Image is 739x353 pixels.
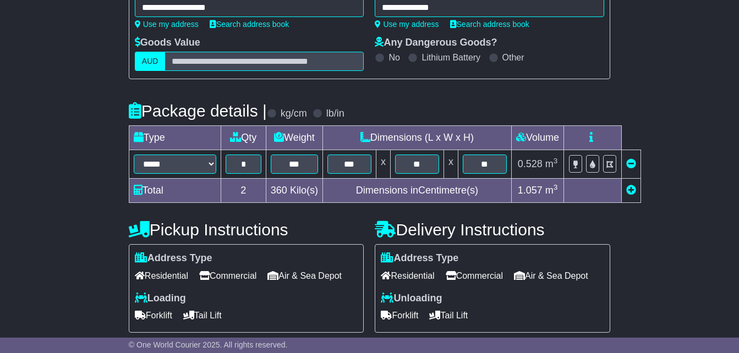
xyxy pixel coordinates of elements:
h4: Package details | [129,102,267,120]
td: Dimensions in Centimetre(s) [322,179,511,203]
span: Residential [381,267,434,284]
span: Tail Lift [183,307,222,324]
td: x [376,150,390,179]
a: Add new item [626,185,636,196]
label: Address Type [135,252,212,264]
h4: Delivery Instructions [375,220,610,239]
span: 0.528 [518,158,543,169]
td: 2 [221,179,266,203]
label: Goods Value [135,37,200,49]
td: Type [129,126,221,150]
h4: Pickup Instructions [129,220,364,239]
label: Other [502,52,524,63]
span: Commercial [199,267,256,284]
td: Qty [221,126,266,150]
span: Air & Sea Depot [267,267,342,284]
label: kg/cm [281,108,307,120]
td: x [444,150,458,179]
a: Use my address [135,20,199,29]
span: Tail Lift [429,307,468,324]
td: Weight [266,126,322,150]
a: Remove this item [626,158,636,169]
label: Lithium Battery [421,52,480,63]
span: Forklift [381,307,418,324]
td: Dimensions (L x W x H) [322,126,511,150]
span: 360 [271,185,287,196]
span: Air & Sea Depot [514,267,588,284]
span: © One World Courier 2025. All rights reserved. [129,340,288,349]
label: lb/in [326,108,344,120]
a: Search address book [210,20,289,29]
td: Total [129,179,221,203]
td: Volume [511,126,563,150]
label: AUD [135,52,166,71]
span: Commercial [446,267,503,284]
span: Forklift [135,307,172,324]
label: No [388,52,399,63]
label: Any Dangerous Goods? [375,37,497,49]
a: Search address book [450,20,529,29]
span: m [545,158,558,169]
td: Kilo(s) [266,179,322,203]
sup: 3 [554,183,558,191]
label: Address Type [381,252,458,264]
sup: 3 [554,157,558,165]
a: Use my address [375,20,439,29]
label: Loading [135,293,186,305]
label: Unloading [381,293,442,305]
span: Residential [135,267,188,284]
span: 1.057 [518,185,543,196]
span: m [545,185,558,196]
